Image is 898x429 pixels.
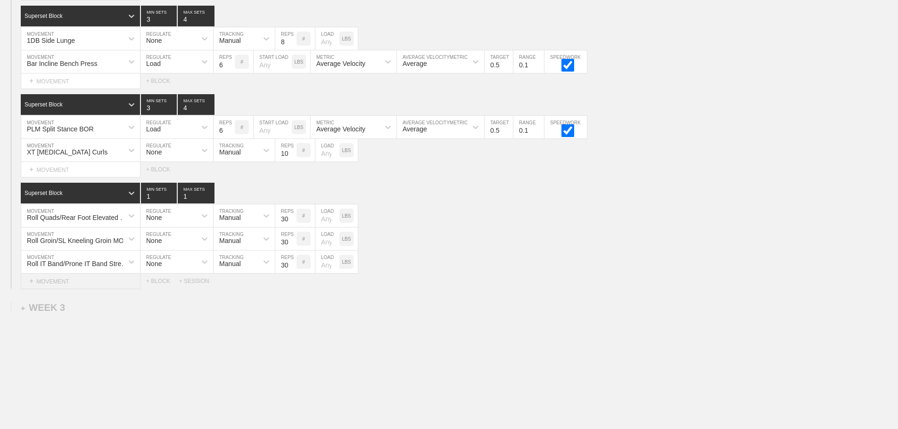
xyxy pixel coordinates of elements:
[29,277,33,285] span: +
[146,60,161,67] div: Load
[315,27,339,50] input: Any
[302,213,305,219] p: #
[25,190,63,196] div: Superset Block
[21,304,25,312] span: +
[27,214,129,221] div: Roll Quads/Rear Foot Elevated Stretch
[219,260,241,267] div: Manual
[27,260,129,267] div: Roll IT Band/Prone IT Band Stretch
[342,213,351,219] p: LBS
[146,278,179,284] div: + BLOCK
[27,60,97,67] div: Bar Incline Bench Press
[25,13,63,19] div: Superset Block
[219,214,241,221] div: Manual
[29,77,33,85] span: +
[315,251,339,273] input: Any
[146,260,162,267] div: None
[21,73,140,89] div: MOVEMENT
[178,94,214,115] input: None
[25,101,63,108] div: Superset Block
[146,214,162,221] div: None
[29,165,33,173] span: +
[315,139,339,162] input: Any
[178,6,214,26] input: None
[240,59,243,65] p: #
[316,60,365,67] div: Average Velocity
[21,274,140,289] div: MOVEMENT
[851,384,898,429] iframe: Chat Widget
[178,183,214,203] input: None
[403,60,427,67] div: Average
[302,259,305,265] p: #
[302,148,305,153] p: #
[21,302,65,313] div: WEEK 3
[342,259,351,265] p: LBS
[27,37,75,44] div: 1DB Side Lunge
[219,237,241,244] div: Manual
[146,148,162,156] div: None
[342,148,351,153] p: LBS
[146,125,161,133] div: Load
[27,125,94,133] div: PLM Split Stance BOR
[315,204,339,227] input: Any
[403,125,427,133] div: Average
[302,36,305,41] p: #
[342,36,351,41] p: LBS
[146,237,162,244] div: None
[315,227,339,250] input: Any
[21,162,140,178] div: MOVEMENT
[316,125,365,133] div: Average Velocity
[27,237,128,244] div: Roll Groin/SL Kneeling Groin MOB
[342,236,351,242] p: LBS
[240,125,243,130] p: #
[302,236,305,242] p: #
[219,148,241,156] div: Manual
[179,278,217,284] div: + SESSION
[146,166,179,173] div: + BLOCK
[295,59,304,65] p: LBS
[27,148,107,156] div: XT [MEDICAL_DATA] Curls
[254,116,292,138] input: Any
[219,37,241,44] div: Manual
[146,37,162,44] div: None
[295,125,304,130] p: LBS
[254,50,292,73] input: Any
[146,78,179,84] div: + BLOCK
